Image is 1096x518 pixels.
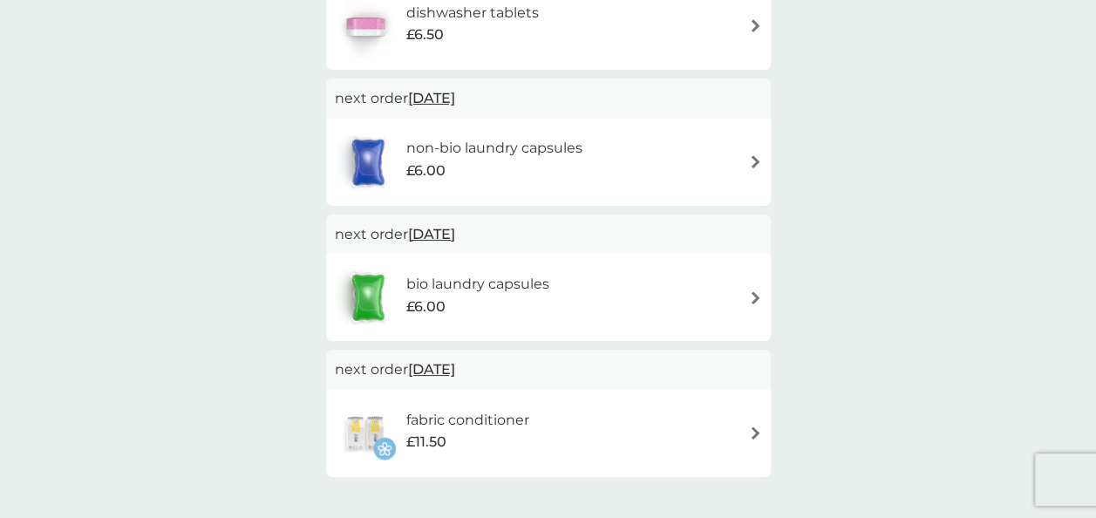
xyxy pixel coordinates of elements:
[408,352,455,386] span: [DATE]
[408,81,455,115] span: [DATE]
[405,431,446,453] span: £11.50
[405,296,445,318] span: £6.00
[405,409,528,432] h6: fabric conditioner
[405,137,582,160] h6: non-bio laundry capsules
[405,273,548,296] h6: bio laundry capsules
[749,291,762,304] img: arrow right
[405,24,443,46] span: £6.50
[749,426,762,440] img: arrow right
[405,160,445,182] span: £6.00
[749,19,762,32] img: arrow right
[335,358,762,381] p: next order
[335,267,401,328] img: bio laundry capsules
[335,403,396,464] img: fabric conditioner
[408,217,455,251] span: [DATE]
[335,223,762,246] p: next order
[335,132,401,193] img: non-bio laundry capsules
[335,87,762,110] p: next order
[405,2,538,24] h6: dishwasher tablets
[749,155,762,168] img: arrow right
